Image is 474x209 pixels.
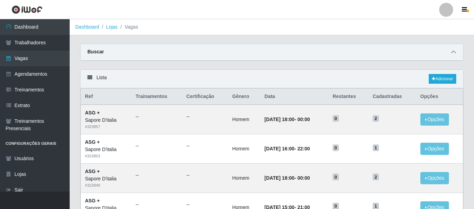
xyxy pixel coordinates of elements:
[85,182,127,188] div: # 323849
[186,172,224,179] ul: --
[11,5,42,14] img: CoreUI Logo
[80,70,463,88] div: Lista
[297,117,310,122] time: 00:00
[420,172,449,184] button: Opções
[85,198,100,203] strong: ASG +
[333,115,339,122] span: 0
[135,172,178,179] ul: --
[135,113,178,120] ul: --
[328,89,368,105] th: Restantes
[75,24,99,30] a: Dashboard
[264,146,310,151] strong: -
[135,201,178,208] ul: --
[373,115,379,122] span: 2
[182,89,228,105] th: Certificação
[135,142,178,150] ul: --
[368,89,416,105] th: Cadastradas
[85,124,127,130] div: # 323857
[373,144,379,151] span: 1
[186,142,224,150] ul: --
[297,146,310,151] time: 22:00
[373,173,379,180] span: 2
[131,89,182,105] th: Trainamentos
[85,117,127,124] div: Sapore D'italia
[264,146,294,151] time: [DATE] 16:00
[85,146,127,153] div: Sapore D'italia
[260,89,328,105] th: Data
[228,105,260,134] td: Homem
[228,163,260,193] td: Homem
[420,143,449,155] button: Opções
[228,134,260,164] td: Homem
[264,175,294,181] time: [DATE] 18:00
[264,117,294,122] time: [DATE] 18:00
[85,175,127,182] div: Sapore D'italia
[85,139,100,145] strong: ASG +
[87,49,104,54] strong: Buscar
[416,89,463,105] th: Opções
[429,74,456,84] a: Adicionar
[333,173,339,180] span: 0
[85,110,100,115] strong: ASG +
[85,169,100,174] strong: ASG +
[81,89,132,105] th: Ref
[420,113,449,126] button: Opções
[264,117,310,122] strong: -
[228,89,260,105] th: Gênero
[85,153,127,159] div: # 323853
[264,175,310,181] strong: -
[297,175,310,181] time: 00:00
[186,201,224,208] ul: --
[118,23,138,31] li: Vagas
[186,113,224,120] ul: --
[333,144,339,151] span: 0
[70,19,474,35] nav: breadcrumb
[106,24,117,30] a: Lojas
